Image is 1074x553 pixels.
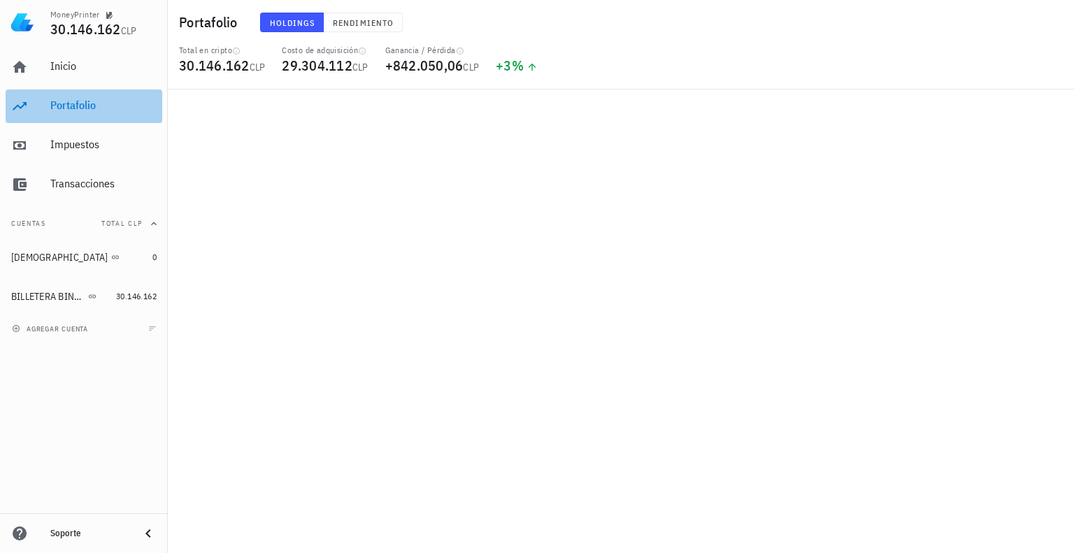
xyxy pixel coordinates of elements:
[101,219,143,228] span: Total CLP
[50,138,157,151] div: Impuestos
[121,24,137,37] span: CLP
[6,129,162,162] a: Impuestos
[1043,11,1066,34] div: avatar
[6,168,162,201] a: Transacciones
[385,56,464,75] span: +842.050,06
[152,252,157,262] span: 0
[50,528,129,539] div: Soporte
[352,61,368,73] span: CLP
[50,59,157,73] div: Inicio
[179,56,250,75] span: 30.146.162
[116,291,157,301] span: 30.146.162
[179,45,265,56] div: Total en cripto
[6,207,162,240] button: CuentasTotal CLP
[50,9,100,20] div: MoneyPrinter
[8,322,94,336] button: agregar cuenta
[6,89,162,123] a: Portafolio
[6,50,162,84] a: Inicio
[15,324,88,333] span: agregar cuenta
[385,45,480,56] div: Ganancia / Pérdida
[179,11,243,34] h1: Portafolio
[11,252,108,264] div: [DEMOGRAPHIC_DATA]
[50,99,157,112] div: Portafolio
[11,291,85,303] div: BILLETERA BINANCE
[496,59,538,73] div: +3
[6,280,162,313] a: BILLETERA BINANCE 30.146.162
[260,13,324,32] button: Holdings
[282,56,352,75] span: 29.304.112
[282,45,368,56] div: Costo de adquisición
[50,20,121,38] span: 30.146.162
[11,11,34,34] img: LedgiFi
[512,56,524,75] span: %
[463,61,479,73] span: CLP
[50,177,157,190] div: Transacciones
[6,240,162,274] a: [DEMOGRAPHIC_DATA] 0
[332,17,394,28] span: Rendimiento
[250,61,266,73] span: CLP
[324,13,403,32] button: Rendimiento
[269,17,315,28] span: Holdings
